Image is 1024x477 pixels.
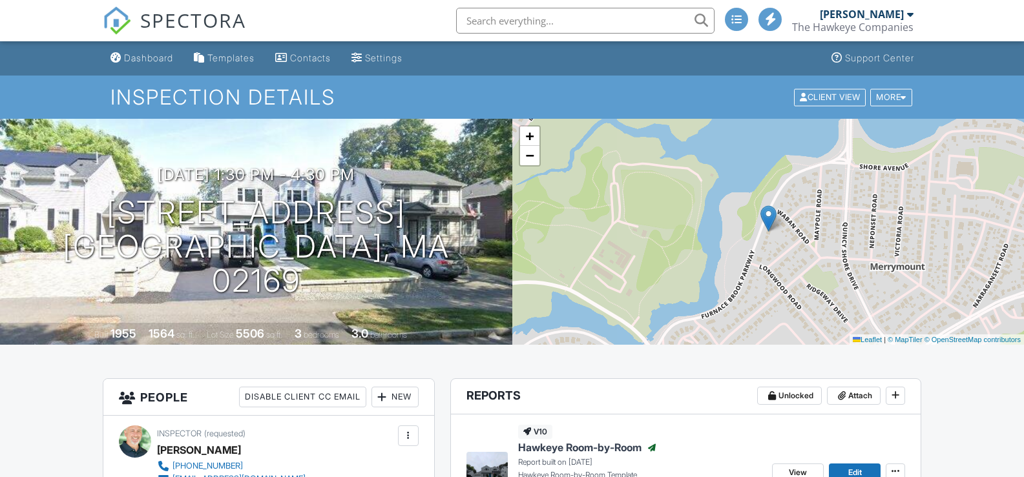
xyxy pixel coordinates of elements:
span: SPECTORA [140,6,246,34]
a: SPECTORA [103,17,246,45]
a: Support Center [826,46,919,70]
div: 1955 [110,327,136,340]
div: Contacts [290,52,331,63]
div: [PERSON_NAME] [157,440,241,460]
div: 5506 [236,327,264,340]
div: Templates [207,52,255,63]
span: + [525,128,534,144]
div: Support Center [845,52,914,63]
div: 3 [295,327,302,340]
h1: [STREET_ADDRESS] [GEOGRAPHIC_DATA], MA 02169 [21,196,492,298]
span: Lot Size [207,330,234,340]
a: Leaflet [853,336,882,343]
h1: Inspection Details [110,86,913,108]
img: Marker [760,205,777,232]
img: The Best Home Inspection Software - Spectora [103,6,131,35]
input: Search everything... [456,8,715,34]
h3: People [103,379,434,416]
a: Zoom in [520,127,539,146]
div: [PHONE_NUMBER] [172,461,243,471]
span: bathrooms [370,330,407,340]
a: © OpenStreetMap contributors [925,336,1021,343]
div: Disable Client CC Email [239,387,366,407]
div: Dashboard [124,52,173,63]
span: sq. ft. [176,330,194,340]
span: Built [94,330,109,340]
a: [PHONE_NUMBER] [157,460,306,472]
a: Zoom out [520,146,539,165]
span: sq.ft. [266,330,282,340]
div: More [870,88,912,106]
a: Templates [189,46,260,70]
div: Client View [794,88,866,106]
span: | [884,336,886,343]
a: Client View [793,92,869,101]
div: 1564 [149,327,174,340]
span: bedrooms [304,330,339,340]
a: © MapTiler [888,336,923,343]
div: [PERSON_NAME] [820,8,904,21]
div: Settings [365,52,402,63]
div: The Hawkeye Companies [792,21,914,34]
a: Settings [346,46,408,70]
span: − [525,147,534,163]
a: Contacts [270,46,336,70]
div: New [371,387,419,407]
div: 3.0 [351,327,368,340]
span: Inspector [157,429,202,438]
span: (requested) [204,429,246,438]
h3: [DATE] 1:30 pm - 4:30 pm [158,166,355,183]
a: Dashboard [105,46,178,70]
